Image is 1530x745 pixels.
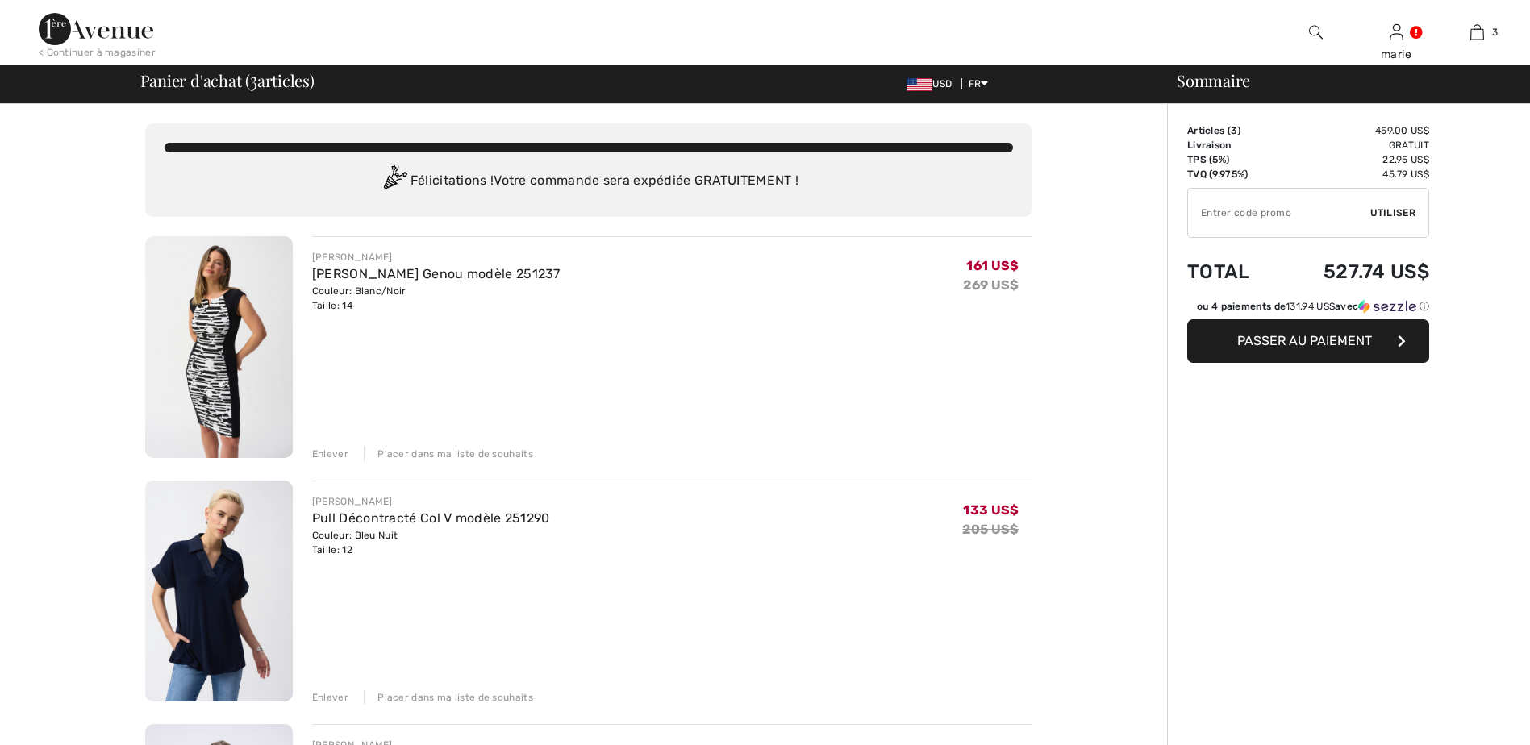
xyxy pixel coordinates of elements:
[1157,73,1520,89] div: Sommaire
[907,78,958,89] span: USD
[1357,46,1436,63] div: marie
[1277,138,1429,152] td: Gratuit
[145,481,293,702] img: Pull Décontracté Col V modèle 251290
[1277,123,1429,138] td: 459.00 US$
[1390,23,1403,42] img: Mes infos
[312,447,348,461] div: Enlever
[312,284,561,313] div: Couleur: Blanc/Noir Taille: 14
[364,690,533,705] div: Placer dans ma liste de souhaits
[1188,189,1370,237] input: Code promo
[1390,24,1403,40] a: Se connecter
[1187,138,1277,152] td: Livraison
[1437,23,1516,42] a: 3
[1492,25,1498,40] span: 3
[1197,299,1429,314] div: ou 4 paiements de avec
[140,73,315,89] span: Panier d'achat ( articles)
[312,494,550,509] div: [PERSON_NAME]
[39,13,153,45] img: 1ère Avenue
[145,236,293,458] img: Robe Fourreau Genou modèle 251237
[1370,206,1415,220] span: Utiliser
[963,502,1019,518] span: 133 US$
[1231,125,1237,136] span: 3
[39,45,156,60] div: < Continuer à magasiner
[1187,244,1277,299] td: Total
[312,510,550,526] a: Pull Décontracté Col V modèle 251290
[1187,167,1277,181] td: TVQ (9.975%)
[1470,23,1484,42] img: Mon panier
[1309,23,1323,42] img: recherche
[966,258,1019,273] span: 161 US$
[165,165,1013,198] div: Félicitations ! Votre commande sera expédiée GRATUITEMENT !
[1358,299,1416,314] img: Sezzle
[969,78,989,89] span: FR
[378,165,411,198] img: Congratulation2.svg
[312,266,561,281] a: [PERSON_NAME] Genou modèle 251237
[963,277,1019,293] s: 269 US$
[1187,299,1429,319] div: ou 4 paiements de131.94 US$avecSezzle Cliquez pour en savoir plus sur Sezzle
[962,522,1019,537] s: 205 US$
[1277,244,1429,299] td: 527.74 US$
[364,447,533,461] div: Placer dans ma liste de souhaits
[312,690,348,705] div: Enlever
[907,78,932,91] img: US Dollar
[1187,319,1429,363] button: Passer au paiement
[250,69,257,89] span: 3
[312,528,550,557] div: Couleur: Bleu Nuit Taille: 12
[1187,152,1277,167] td: TPS (5%)
[312,250,561,264] div: [PERSON_NAME]
[1187,123,1277,138] td: Articles ( )
[1277,152,1429,167] td: 22.95 US$
[1237,333,1372,348] span: Passer au paiement
[1286,301,1335,312] span: 131.94 US$
[1277,167,1429,181] td: 45.79 US$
